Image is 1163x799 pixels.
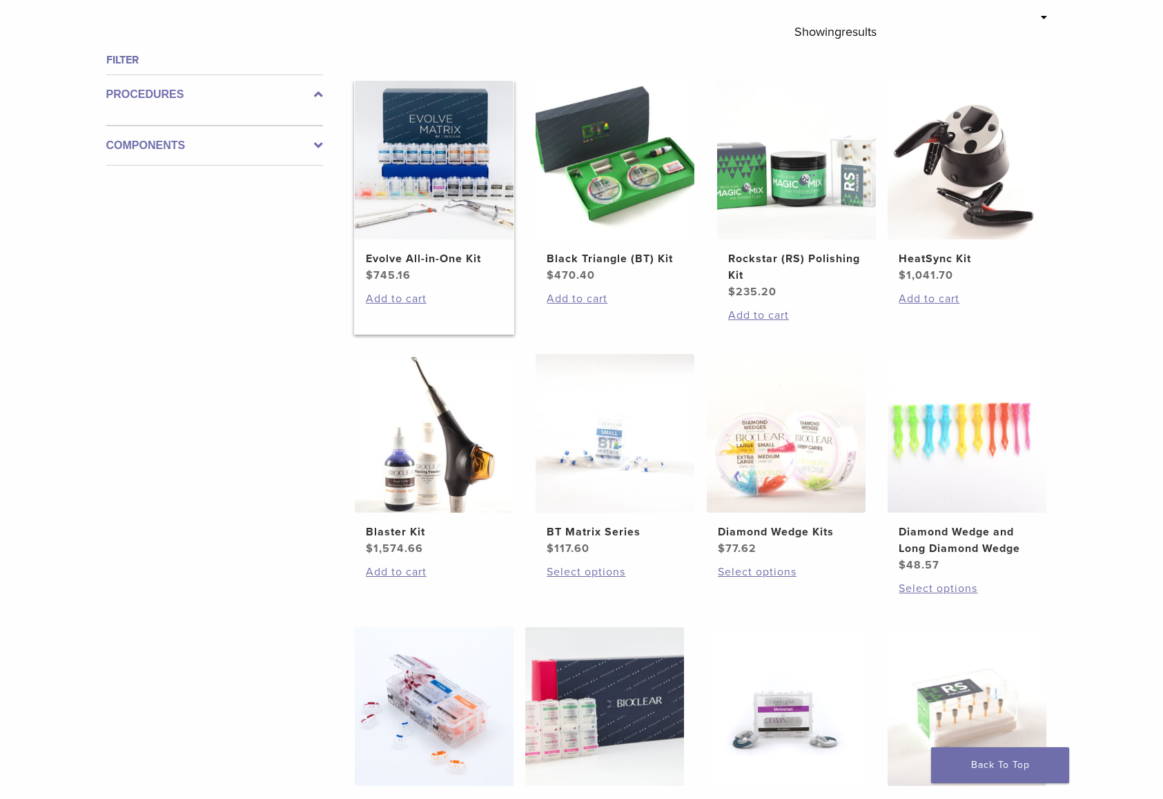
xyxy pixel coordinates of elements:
[106,137,323,154] label: Components
[547,290,683,307] a: Add to cart: “Black Triangle (BT) Kit”
[366,250,502,267] h2: Evolve All-in-One Kit
[728,285,776,299] bdi: 235.20
[354,354,515,557] a: Blaster KitBlaster Kit $1,574.66
[899,268,906,282] span: $
[899,558,906,572] span: $
[899,558,939,572] bdi: 48.57
[547,250,683,267] h2: Black Triangle (BT) Kit
[887,81,1048,284] a: HeatSync KitHeatSync Kit $1,041.70
[707,354,866,513] img: Diamond Wedge Kits
[931,747,1069,783] a: Back To Top
[718,542,756,555] bdi: 77.62
[355,627,514,786] img: Bioclear Evolve Posterior Matrix Series
[716,81,877,300] a: Rockstar (RS) Polishing KitRockstar (RS) Polishing Kit $235.20
[547,542,589,555] bdi: 117.60
[888,81,1046,239] img: HeatSync Kit
[718,524,854,540] h2: Diamond Wedge Kits
[547,268,554,282] span: $
[355,81,514,239] img: Evolve All-in-One Kit
[718,564,854,580] a: Select options for “Diamond Wedge Kits”
[366,564,502,580] a: Add to cart: “Blaster Kit”
[887,354,1048,573] a: Diamond Wedge and Long Diamond WedgeDiamond Wedge and Long Diamond Wedge $48.57
[728,250,865,284] h2: Rockstar (RS) Polishing Kit
[706,354,867,557] a: Diamond Wedge KitsDiamond Wedge Kits $77.62
[535,354,696,557] a: BT Matrix SeriesBT Matrix Series $117.60
[547,542,554,555] span: $
[888,627,1046,786] img: RS Polisher
[366,542,423,555] bdi: 1,574.66
[355,354,514,513] img: Blaster Kit
[366,268,411,282] bdi: 745.16
[899,290,1035,307] a: Add to cart: “HeatSync Kit”
[899,524,1035,557] h2: Diamond Wedge and Long Diamond Wedge
[888,354,1046,513] img: Diamond Wedge and Long Diamond Wedge
[718,542,725,555] span: $
[525,627,684,786] img: Complete HD Anterior Kit
[106,52,323,68] h4: Filter
[366,524,502,540] h2: Blaster Kit
[354,81,515,284] a: Evolve All-in-One KitEvolve All-in-One Kit $745.16
[547,564,683,580] a: Select options for “BT Matrix Series”
[728,285,736,299] span: $
[547,268,595,282] bdi: 470.40
[536,354,694,513] img: BT Matrix Series
[794,17,877,46] p: Showing results
[366,290,502,307] a: Add to cart: “Evolve All-in-One Kit”
[728,307,865,324] a: Add to cart: “Rockstar (RS) Polishing Kit”
[547,524,683,540] h2: BT Matrix Series
[899,250,1035,267] h2: HeatSync Kit
[899,580,1035,597] a: Select options for “Diamond Wedge and Long Diamond Wedge”
[707,627,866,786] img: TwinRing Universal
[535,81,696,284] a: Black Triangle (BT) KitBlack Triangle (BT) Kit $470.40
[106,86,323,103] label: Procedures
[899,268,953,282] bdi: 1,041.70
[366,268,373,282] span: $
[717,81,876,239] img: Rockstar (RS) Polishing Kit
[536,81,694,239] img: Black Triangle (BT) Kit
[366,542,373,555] span: $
